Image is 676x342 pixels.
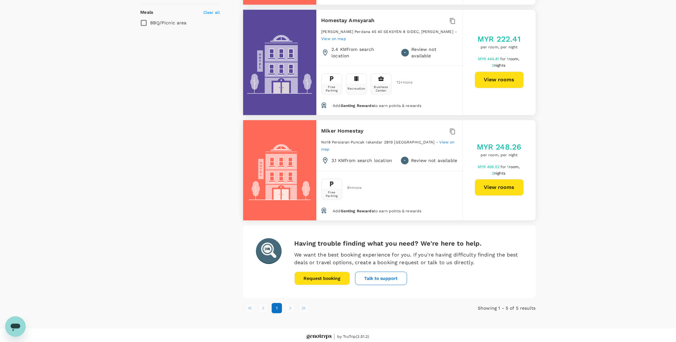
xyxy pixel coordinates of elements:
[475,179,524,196] button: View rooms
[477,152,522,159] span: per room, per night
[150,20,187,26] span: BBQ/Picnic area
[347,186,357,190] span: 8 + more
[397,81,406,85] span: 12 + more
[295,239,523,249] h6: Having trouble finding what you need? We're here to help.
[438,305,536,312] p: Showing 1 - 5 of 5 results
[494,63,506,68] span: nights
[203,11,220,15] span: Clear all
[494,171,506,176] span: nights
[321,37,347,41] span: View on map
[411,158,458,164] p: Review not available
[307,335,332,339] img: Genotrips - EPOMS
[332,158,392,164] p: 3.1 KM from search location
[332,46,394,59] p: 2.4 KM from search location
[323,191,341,198] div: Free Parking
[321,16,375,25] h6: Homestay Amsyarah
[323,85,341,93] div: Free Parking
[243,303,438,313] nav: pagination navigation
[501,57,507,61] span: for
[507,57,520,61] span: 1
[509,165,520,169] span: room,
[337,334,369,340] span: by TruTrip ( 3.51.2 )
[341,209,374,214] span: Genting Rewards
[404,158,406,164] span: -
[478,165,501,169] span: MYR 496.52
[436,140,440,145] span: -
[478,34,521,45] h5: MYR 222.41
[333,209,421,214] span: Add to earn points & rewards
[5,316,26,337] iframe: Button to launch messaging window
[478,45,521,51] span: per room, per night
[501,165,507,169] span: for
[404,50,406,56] span: -
[478,57,501,61] span: MYR 444.81
[477,142,522,152] h5: MYR 248.26
[321,36,347,41] a: View on map
[372,85,390,93] div: Business Center
[321,127,364,136] h6: Miker Homestay
[295,251,523,267] p: We want the best booking experience for you. If you're having difficulty finding the best deals o...
[321,140,435,145] span: No18 Persiaran Puncak Iskandar 2B19 [GEOGRAPHIC_DATA]
[341,104,374,108] span: Genting Rewards
[492,63,506,68] span: 2
[321,140,455,152] a: View on map
[141,9,153,16] h6: Meals
[295,272,350,285] button: Request booking
[492,171,506,176] span: 2
[507,165,521,169] span: 1
[321,30,454,34] span: [PERSON_NAME] Perdana 45 40 SEKSYEN 8 SIDEC, [PERSON_NAME]
[333,104,421,108] span: Add to earn points & rewards
[509,57,519,61] span: room,
[455,30,457,34] span: -
[272,303,282,313] button: page 1
[347,87,365,91] div: Recreation
[355,272,407,285] button: Talk to support
[412,46,458,59] p: Review not available
[475,72,524,88] button: View rooms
